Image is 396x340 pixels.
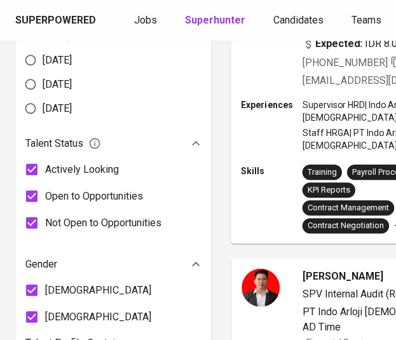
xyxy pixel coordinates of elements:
span: Talent Status [25,136,101,151]
span: Actively Looking [45,162,119,177]
div: Training [307,167,336,179]
div: Superpowered [15,13,96,28]
span: [DEMOGRAPHIC_DATA] [45,309,151,325]
b: Expected: [315,36,362,51]
span: [PHONE_NUMBER] [302,57,387,69]
div: Gender [25,252,201,277]
span: Teams [352,14,381,26]
p: Skills [241,165,302,177]
a: Jobs [134,13,160,29]
a: Superhunter [185,13,248,29]
span: [DATE] [43,53,72,68]
span: Open to Opportunities [45,189,143,204]
span: [PERSON_NAME] [303,269,383,284]
span: [DATE] [43,77,72,92]
span: [DEMOGRAPHIC_DATA] [45,283,151,298]
span: [DATE] [43,101,72,116]
p: Experiences [241,99,302,111]
span: Not Open to Opportunities [45,215,161,231]
div: Contract Negotiation [307,220,383,232]
span: Candidates [273,14,324,26]
a: Teams [352,13,384,29]
a: Superpowered [15,13,99,28]
img: 6a86cc19be3bde3a42feecd19c3933e4.jpg [242,269,280,307]
div: KPI Reports [307,184,350,196]
div: Contract Management [307,202,388,214]
span: Jobs [134,14,157,26]
a: Candidates [273,13,326,29]
p: Gender [25,257,57,272]
div: Talent Status [25,131,201,156]
b: Superhunter [185,14,245,26]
